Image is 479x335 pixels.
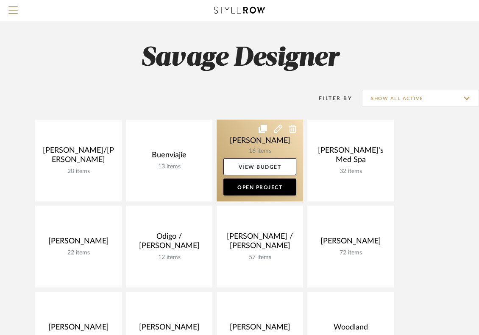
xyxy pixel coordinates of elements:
[308,94,352,103] div: Filter By
[133,151,206,163] div: Buenviajie
[133,163,206,170] div: 13 items
[314,249,387,257] div: 72 items
[314,146,387,168] div: [PERSON_NAME]'s Med Spa
[223,158,296,175] a: View Budget
[223,179,296,195] a: Open Project
[42,237,115,249] div: [PERSON_NAME]
[42,146,115,168] div: [PERSON_NAME]/[PERSON_NAME]
[314,168,387,175] div: 32 items
[133,254,206,261] div: 12 items
[42,249,115,257] div: 22 items
[314,237,387,249] div: [PERSON_NAME]
[42,168,115,175] div: 20 items
[223,254,296,261] div: 57 items
[223,232,296,254] div: [PERSON_NAME] / [PERSON_NAME]
[133,232,206,254] div: Odigo / [PERSON_NAME]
